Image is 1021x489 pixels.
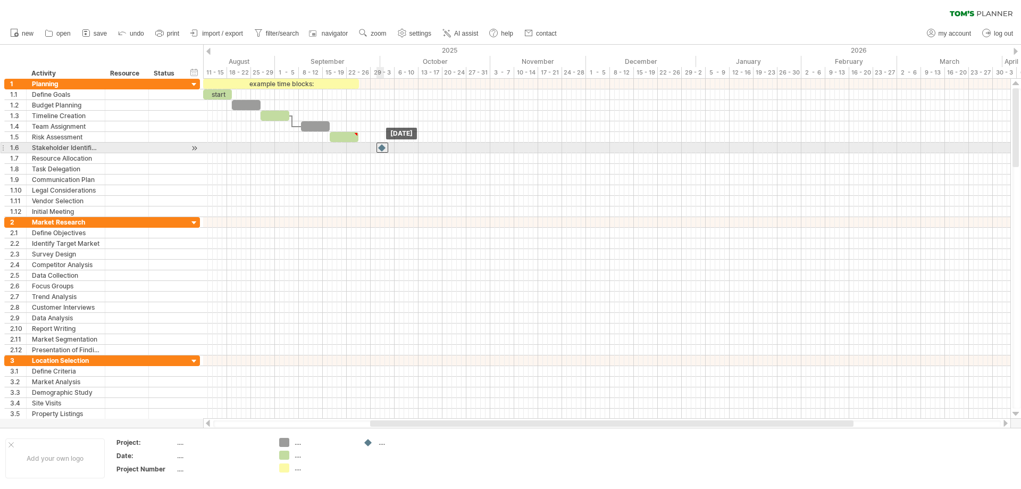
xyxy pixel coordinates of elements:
div: 16 - 20 [849,67,873,78]
div: 2.8 [10,302,26,312]
div: 29 - 3 [371,67,395,78]
div: 19 - 23 [754,67,777,78]
a: print [153,27,182,40]
div: .... [295,451,353,460]
div: Define Objectives [32,228,99,238]
div: Team Assignment [32,121,99,131]
a: contact [522,27,560,40]
div: 1.11 [10,196,26,206]
div: Data Collection [32,270,99,280]
div: 20 - 24 [442,67,466,78]
div: start [203,89,232,100]
div: Resource Allocation [32,153,99,163]
div: Customer Interviews [32,302,99,312]
div: 25 - 29 [251,67,275,78]
div: August 2025 [174,56,275,67]
div: March 2026 [897,56,1002,67]
div: 8 - 12 [610,67,634,78]
div: 1.1 [10,89,26,100]
div: 3.2 [10,377,26,387]
div: 30 - 3 [993,67,1017,78]
div: Timeline Creation [32,111,99,121]
div: Resource [110,68,143,79]
div: 22 - 26 [347,67,371,78]
span: navigator [322,30,348,37]
span: filter/search [266,30,299,37]
div: Location Selection [32,355,99,366]
a: filter/search [252,27,302,40]
div: 10 - 14 [514,67,538,78]
div: Date: [116,451,175,460]
div: February 2026 [801,56,897,67]
div: [DATE] [386,128,417,139]
div: December 2025 [586,56,696,67]
div: 3.1 [10,366,26,376]
div: 22 - 26 [658,67,682,78]
span: save [94,30,107,37]
a: my account [924,27,974,40]
div: 2.3 [10,249,26,259]
div: 1.6 [10,143,26,153]
span: zoom [371,30,386,37]
div: 1.8 [10,164,26,174]
span: undo [130,30,144,37]
a: settings [395,27,434,40]
div: 1 - 5 [275,67,299,78]
div: 18 - 22 [227,67,251,78]
div: Vendor Selection [32,196,99,206]
div: Task Delegation [32,164,99,174]
div: Define Criteria [32,366,99,376]
div: 1.3 [10,111,26,121]
a: import / export [188,27,246,40]
div: 2.9 [10,313,26,323]
div: 2.1 [10,228,26,238]
div: 13 - 17 [419,67,442,78]
a: zoom [356,27,389,40]
div: 6 - 10 [395,67,419,78]
div: .... [177,451,266,460]
div: .... [177,465,266,474]
div: 3 [10,355,26,366]
div: Competitor Analysis [32,260,99,270]
div: 23 - 27 [873,67,897,78]
div: 3.4 [10,398,26,408]
span: print [167,30,179,37]
div: 17 - 21 [538,67,562,78]
div: January 2026 [696,56,801,67]
div: 2.6 [10,281,26,291]
span: import / export [202,30,243,37]
div: 2 [10,217,26,227]
div: Budget Planning [32,100,99,110]
div: 3.3 [10,387,26,397]
span: log out [994,30,1013,37]
span: open [56,30,71,37]
div: September 2025 [275,56,380,67]
div: Data Analysis [32,313,99,323]
div: Market Segmentation [32,334,99,344]
div: Communication Plan [32,175,99,185]
div: 1.10 [10,185,26,195]
span: my account [939,30,971,37]
div: 9 - 13 [921,67,945,78]
span: settings [409,30,431,37]
div: 8 - 12 [299,67,323,78]
div: .... [379,438,437,447]
div: Activity [31,68,99,79]
div: Survey Design [32,249,99,259]
div: 3 - 7 [490,67,514,78]
div: 2 - 6 [897,67,921,78]
div: 2.5 [10,270,26,280]
div: 3.5 [10,409,26,419]
div: 2.10 [10,324,26,334]
span: AI assist [454,30,478,37]
div: Report Writing [32,324,99,334]
div: 16 - 20 [945,67,969,78]
div: Project Number [116,465,175,474]
a: navigator [307,27,351,40]
div: Market Analysis [32,377,99,387]
a: save [79,27,110,40]
a: open [42,27,74,40]
div: 29 - 2 [682,67,706,78]
div: Define Goals [32,89,99,100]
div: 15 - 19 [323,67,347,78]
